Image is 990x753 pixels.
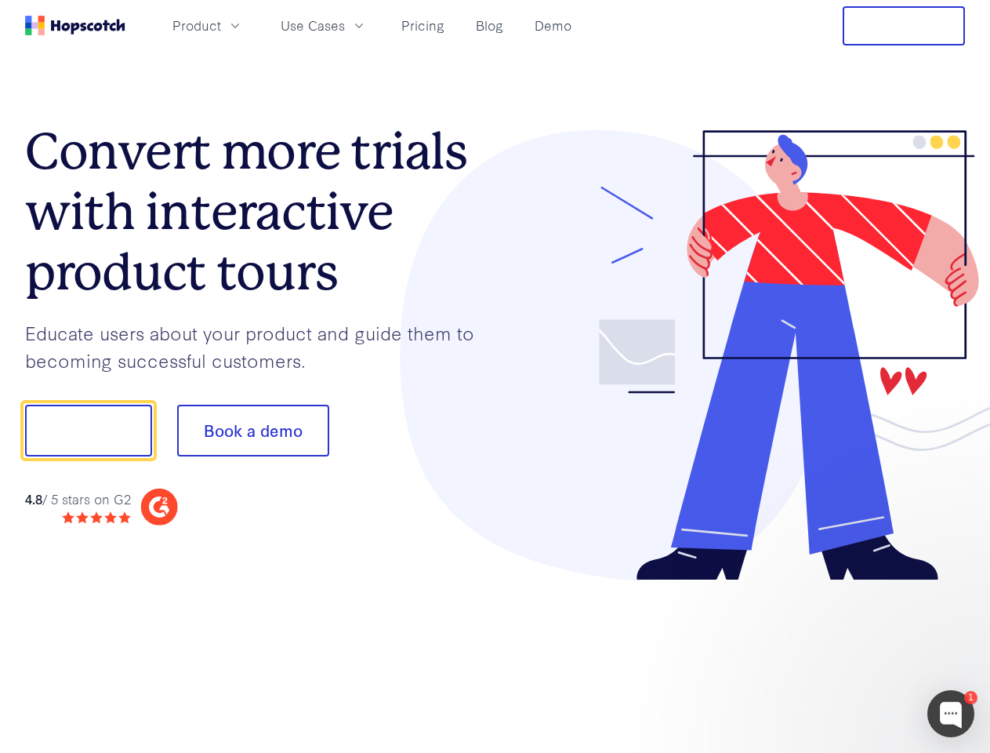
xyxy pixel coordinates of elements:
button: Free Trial [843,6,965,45]
a: Demo [528,13,578,38]
div: 1 [964,691,977,704]
button: Show me! [25,405,152,457]
span: Use Cases [281,16,345,35]
p: Educate users about your product and guide them to becoming successful customers. [25,319,495,373]
strong: 4.8 [25,489,42,507]
button: Book a demo [177,405,329,457]
button: Use Cases [271,13,376,38]
span: Product [172,16,221,35]
a: Pricing [395,13,451,38]
h1: Convert more trials with interactive product tours [25,122,495,302]
button: Product [163,13,252,38]
div: / 5 stars on G2 [25,489,131,509]
a: Blog [470,13,510,38]
a: Home [25,16,125,35]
